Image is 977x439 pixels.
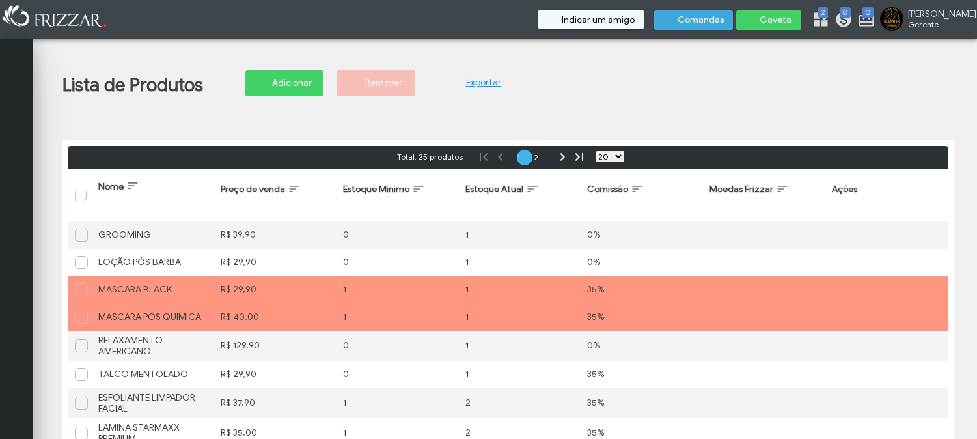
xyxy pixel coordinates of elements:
button: ui-button [429,70,458,100]
div: Paginação [68,146,948,169]
td: 2 [459,388,581,418]
div: R$ 29,90 [221,369,330,380]
span: ui-button [868,365,869,384]
div: RELAXAMENTO AMERICANO [98,335,208,357]
span: Ações [832,184,857,195]
span: 0 [840,7,851,18]
span: ui-button [438,76,449,95]
span: ui-button [847,225,849,245]
div: 1 [343,284,452,295]
a: Última página [571,149,587,165]
div: R$ 39,90 [221,229,330,240]
span: ui-button [847,307,849,327]
th: Nome [92,169,214,221]
div: R$ 35,00 [221,427,330,438]
div: ESFOLIANTE LIMPADOR FACIAL [98,392,208,414]
div: TALCO MENTOLADO [98,369,208,380]
a: 1 [517,150,532,165]
div: R$ 29,90 [221,257,330,268]
div: 35% [587,397,696,408]
div: 0 [343,257,452,268]
span: Total: 25 produtos [393,150,467,163]
a: 0 [834,10,847,31]
div: 35% [587,427,696,438]
span: ui-button [847,365,849,384]
div: MASCARA BLACK [98,284,208,295]
button: ui-button [859,280,878,300]
th: Estoque Atual [459,169,581,221]
th: Preço de venda [214,169,337,221]
div: 0% [587,340,696,351]
button: ui-button [838,336,858,356]
div: MASCARA PÓS QUIMICA [98,311,208,322]
button: ui-button [838,307,858,327]
div: LOÇÃO PÓS BARBA [98,257,208,268]
span: Moedas Frizzar [709,184,773,195]
div: 0% [587,229,696,240]
span: ui-button [868,253,869,272]
button: ui-button [859,365,878,384]
div: 1 [343,311,452,322]
button: Indicar um amigo [538,10,644,29]
div: GROOMING [98,229,208,240]
span: [PERSON_NAME] [908,8,967,20]
div: 35% [587,311,696,322]
span: Indicar um amigo [562,16,635,25]
th: Comissão [581,169,703,221]
button: ui-button [838,365,858,384]
button: ui-button [859,225,878,245]
div: 35% [587,284,696,295]
button: Gaveta [736,10,801,30]
a: [PERSON_NAME] Gerente [880,7,970,33]
div: R$ 40,00 [221,311,330,322]
div: Selecionar tudo [76,190,83,198]
div: R$ 129,90 [221,340,330,351]
span: Estoque Minimo [343,184,409,195]
span: ui-button [868,280,869,300]
button: ui-button [838,253,858,272]
span: Gaveta [760,16,792,25]
span: 0 [862,7,874,18]
div: 1 [343,397,452,408]
span: Adicionar [269,74,314,93]
div: R$ 29,90 [221,284,330,295]
span: 2 [818,7,828,18]
button: Comandas [654,10,733,30]
button: ui-button [859,393,878,413]
a: 2 [534,150,549,165]
td: 1 [459,249,581,276]
span: ui-button [847,336,849,356]
button: ui-button [838,393,858,413]
div: R$ 37,90 [221,397,330,408]
span: ui-button [868,336,869,356]
div: 1 [343,427,452,438]
button: Adicionar [245,70,323,96]
span: ui-button [847,253,849,272]
div: 0 [343,369,452,380]
td: 1 [459,331,581,361]
td: 1 [459,304,581,331]
div: 0 [343,340,452,351]
span: ui-button [847,393,849,413]
a: Próxima página [555,149,570,165]
div: 35% [587,369,696,380]
td: 1 [459,276,581,304]
h1: Lista de Produtos [62,74,203,96]
button: ui-button [859,336,878,356]
span: Estoque Atual [465,184,523,195]
td: 1 [459,221,581,249]
div: 0% [587,257,696,268]
button: ui-button [859,307,878,327]
span: ui-button [868,225,869,245]
div: 0 [343,229,452,240]
span: Comissão [587,184,628,195]
td: 1 [459,361,581,388]
span: Nome [98,181,124,192]
a: 2 [812,10,825,31]
span: ui-button [868,307,869,327]
th: Ações [825,169,948,221]
th: Estoque Minimo [337,169,459,221]
span: Preço de venda [221,184,285,195]
span: Gerente [908,20,967,29]
span: ui-button [847,280,849,300]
